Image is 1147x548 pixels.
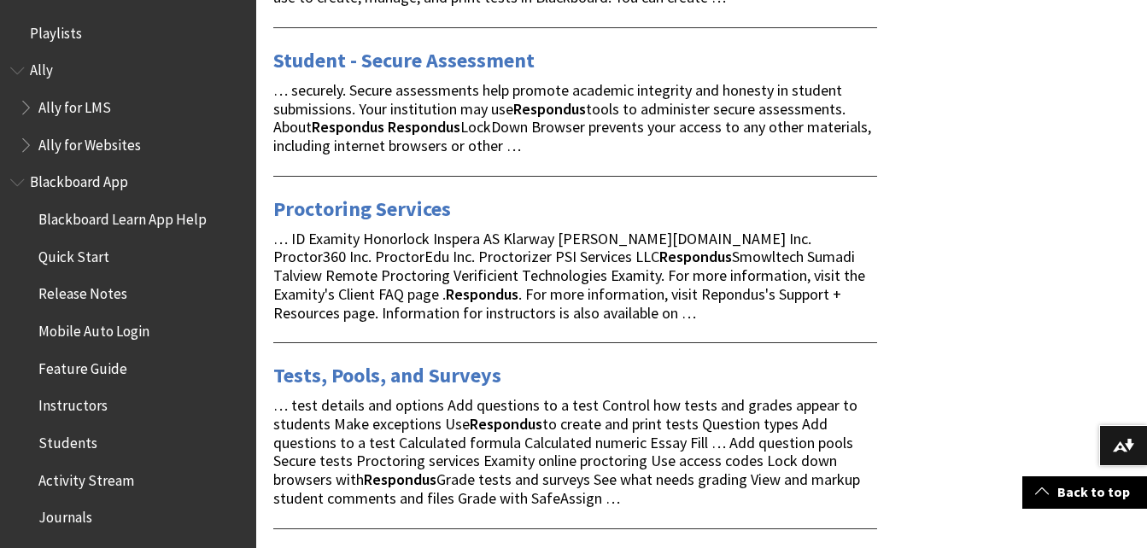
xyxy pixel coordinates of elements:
span: Blackboard App [30,168,128,191]
span: Journals [38,504,92,527]
span: Ally [30,56,53,79]
span: … securely. Secure assessments help promote academic integrity and honesty in student submissions... [273,80,871,155]
span: Activity Stream [38,466,134,489]
a: Proctoring Services [273,195,451,223]
span: Mobile Auto Login [38,317,149,340]
span: Instructors [38,392,108,415]
strong: Respondus [513,99,586,119]
span: Feature Guide [38,354,127,377]
nav: Book outline for Anthology Ally Help [10,56,246,160]
span: Ally for LMS [38,93,111,116]
span: Release Notes [38,280,127,303]
span: Blackboard Learn App Help [38,205,207,228]
strong: Respondus [470,414,542,434]
strong: Respondus [659,247,732,266]
span: Ally for Websites [38,131,141,154]
span: Quick Start [38,242,109,265]
span: Playlists [30,19,82,42]
a: Back to top [1022,476,1147,508]
strong: Respondus [364,469,436,489]
a: Student - Secure Assessment [273,47,535,74]
strong: Respondus [312,117,384,137]
span: … test details and options Add questions to a test Control how tests and grades appear to student... [273,395,860,508]
nav: Book outline for Playlists [10,19,246,48]
span: … ID Examity Honorlock Inspera AS Klarway [PERSON_NAME][DOMAIN_NAME] Inc. Proctor360 Inc. Proctor... [273,229,865,323]
strong: Respondus [388,117,460,137]
a: Tests, Pools, and Surveys [273,362,501,389]
span: Students [38,428,97,452]
strong: Respondus [446,284,518,304]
